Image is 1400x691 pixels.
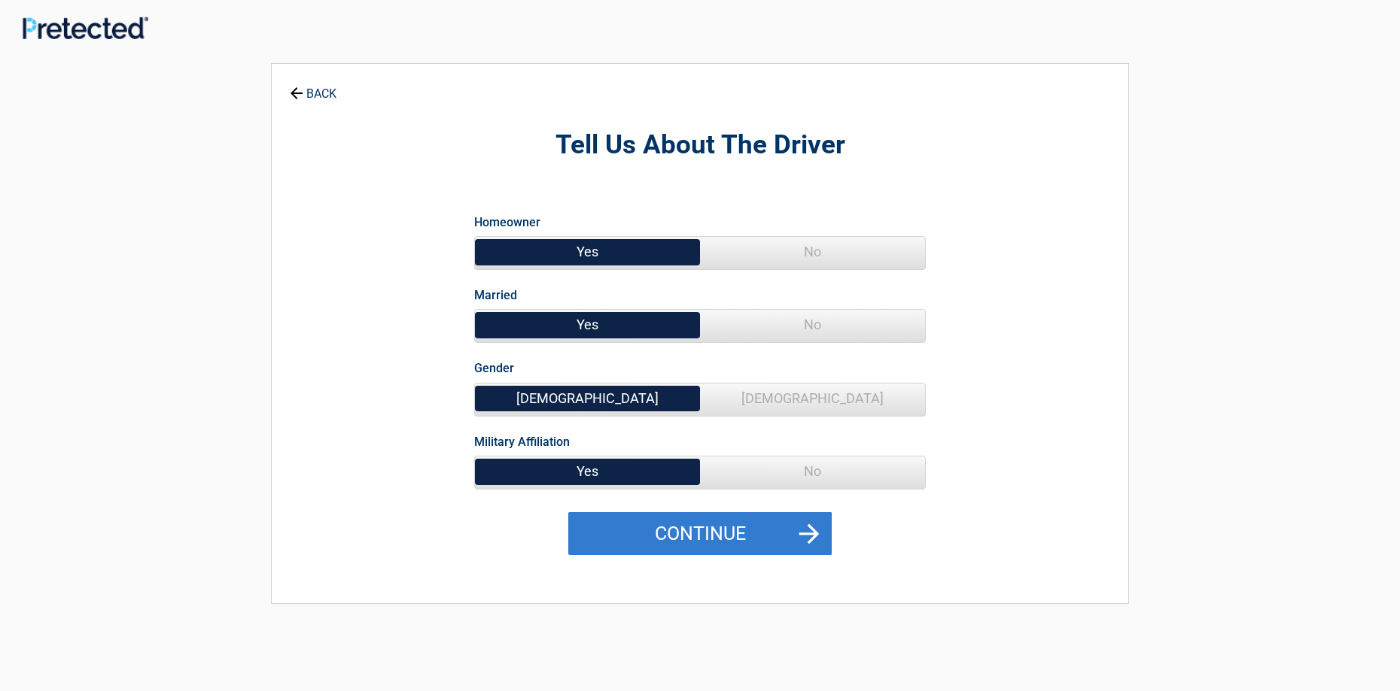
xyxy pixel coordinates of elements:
[475,237,700,267] span: Yes
[700,456,925,486] span: No
[474,212,540,232] label: Homeowner
[23,17,148,39] img: Main Logo
[700,383,925,414] span: [DEMOGRAPHIC_DATA]
[700,310,925,340] span: No
[355,128,1045,163] h2: Tell Us About The Driver
[475,456,700,486] span: Yes
[474,358,514,378] label: Gender
[568,512,832,556] button: Continue
[475,383,700,414] span: [DEMOGRAPHIC_DATA]
[700,237,925,267] span: No
[474,285,517,305] label: Married
[474,432,570,452] label: Military Affiliation
[475,310,700,340] span: Yes
[287,74,339,100] a: BACK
